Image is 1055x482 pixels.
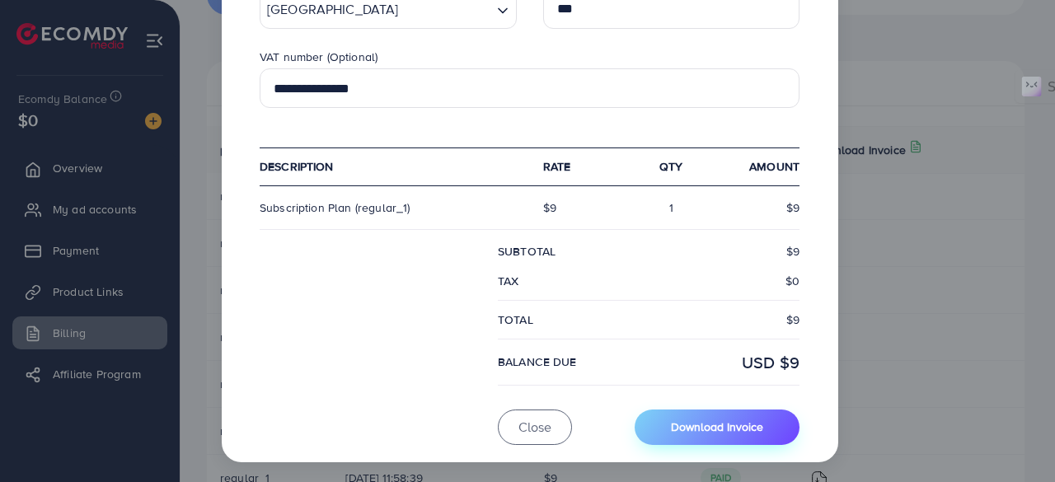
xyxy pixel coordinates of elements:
[719,199,814,216] div: $9
[260,49,377,65] label: VAT number (Optional)
[530,199,625,216] div: $9
[530,158,625,175] div: Rate
[624,158,719,175] div: qty
[498,409,572,445] button: Close
[485,311,649,328] div: Total
[485,243,649,260] div: subtotal
[985,408,1043,470] iframe: Chat
[649,243,813,260] div: $9
[624,199,719,216] div: 1
[246,199,530,216] div: Subscription Plan (regular_1)
[635,409,799,445] button: Download Invoice
[649,273,813,289] div: $0
[485,350,649,374] div: balance due
[518,418,551,436] span: Close
[246,158,530,175] div: Description
[649,350,813,374] div: USD $9
[671,419,763,435] span: Download Invoice
[485,273,649,289] div: Tax
[719,158,814,175] div: Amount
[649,311,813,328] div: $9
